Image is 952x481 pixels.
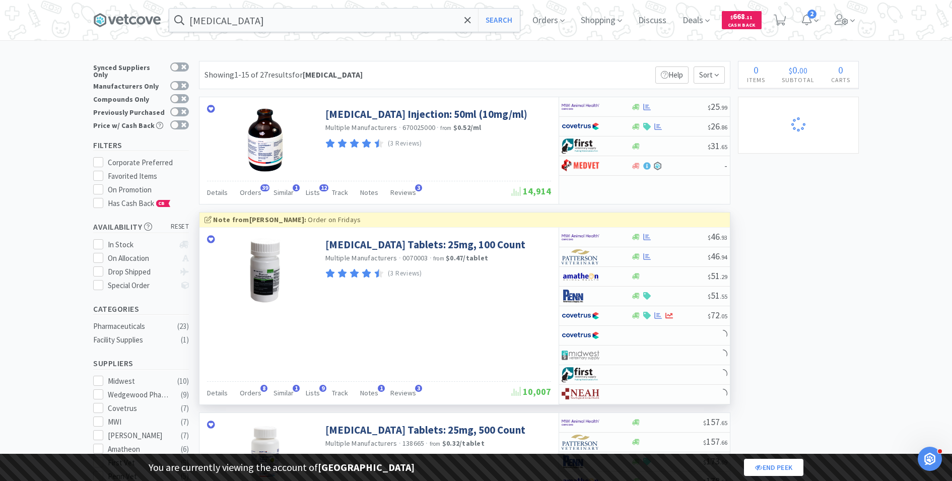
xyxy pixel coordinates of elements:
[730,14,733,21] span: $
[93,94,165,103] div: Compounds Only
[562,119,599,134] img: 77fca1acd8b6420a9015268ca798ef17_1.png
[745,14,753,21] span: . 11
[562,415,599,430] img: f6b2451649754179b5b4e0c70c3f7cb0_2.png
[108,266,175,278] div: Drop Shipped
[325,238,525,251] a: [MEDICAL_DATA] Tablets: 25mg, 100 Count
[205,214,725,225] div: Order on Fridays
[442,439,485,448] strong: $0.32 / tablet
[177,320,189,332] div: ( 23 )
[108,375,170,387] div: Midwest
[240,188,261,197] span: Orders
[274,188,294,197] span: Similar
[240,388,261,397] span: Orders
[703,416,727,428] span: 157
[325,423,525,437] a: [MEDICAL_DATA] Tablets: 25mg, 500 Count
[260,184,269,191] span: 39
[754,63,759,76] span: 0
[720,293,727,300] span: . 55
[773,75,823,85] h4: Subtotal
[399,123,401,132] span: ·
[207,188,228,197] span: Details
[562,367,599,382] img: 67d67680309e4a0bb49a5ff0391dcc42_6.png
[708,309,727,321] span: 72
[181,443,189,455] div: ( 6 )
[292,70,363,80] span: for
[181,389,189,401] div: ( 9 )
[792,63,797,76] span: 0
[318,461,415,473] strong: [GEOGRAPHIC_DATA]
[108,443,170,455] div: Amatheon
[773,65,823,75] div: .
[694,66,725,84] span: Sort
[415,385,422,392] span: 3
[108,239,175,251] div: In Stock
[319,184,328,191] span: 12
[708,234,711,241] span: $
[108,430,170,442] div: [PERSON_NAME]
[293,385,300,392] span: 1
[157,200,167,207] span: CB
[720,439,727,446] span: . 66
[274,388,294,397] span: Similar
[562,435,599,450] img: f5e969b455434c6296c6d81ef179fa71_3.png
[744,459,803,476] a: End Peek
[708,104,711,111] span: $
[708,120,727,132] span: 26
[703,439,706,446] span: $
[93,303,189,315] h5: Categories
[205,68,363,82] div: Showing 1-15 of 27 results
[108,198,171,208] span: Has Cash Back
[703,419,706,427] span: $
[446,253,488,262] strong: $0.47 / tablet
[93,120,165,129] div: Price w/ Cash Back
[799,65,807,76] span: 00
[303,70,363,80] strong: [MEDICAL_DATA]
[722,7,762,34] a: $668.11Cash Back
[708,253,711,261] span: $
[562,158,599,173] img: bdd3c0f4347043b9a893056ed883a29a_120.png
[823,75,858,85] h4: Carts
[93,221,189,233] h5: Availability
[181,334,189,346] div: ( 1 )
[433,255,444,262] span: from
[440,124,451,131] span: from
[108,280,175,292] div: Special Order
[708,250,727,262] span: 46
[108,157,189,169] div: Corporate Preferred
[562,249,599,264] img: f5e969b455434c6296c6d81ef179fa71_3.png
[325,439,397,448] a: Multiple Manufacturers
[171,222,189,232] span: reset
[181,416,189,428] div: ( 7 )
[478,9,520,32] button: Search
[388,139,422,149] p: (3 Reviews)
[402,253,428,262] span: 0070003
[293,184,300,191] span: 1
[562,328,599,343] img: 77fca1acd8b6420a9015268ca798ef17_1.png
[562,387,599,402] img: c73380972eee4fd2891f402a8399bcad_92.png
[724,160,727,171] span: -
[430,440,441,447] span: from
[108,416,170,428] div: MWI
[213,215,306,224] strong: Note from [PERSON_NAME] :
[730,12,753,21] span: 668
[708,270,727,282] span: 51
[93,334,175,346] div: Facility Supplies
[399,253,401,262] span: ·
[415,184,422,191] span: 3
[319,385,326,392] span: 9
[325,253,397,262] a: Multiple Manufacturers
[720,312,727,320] span: . 05
[720,234,727,241] span: . 93
[655,66,689,84] p: Help
[306,388,320,397] span: Lists
[453,123,482,132] strong: $0.52 / ml
[390,188,416,197] span: Reviews
[249,238,281,303] img: f44c56aab71e4a91857fcf7bb0dfb766_6344.png
[703,436,727,447] span: 157
[634,16,670,25] a: Discuss
[807,10,817,19] span: 2
[360,188,378,197] span: Notes
[708,312,711,320] span: $
[169,9,520,32] input: Search by item, sku, manufacturer, ingredient, size...
[720,253,727,261] span: . 94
